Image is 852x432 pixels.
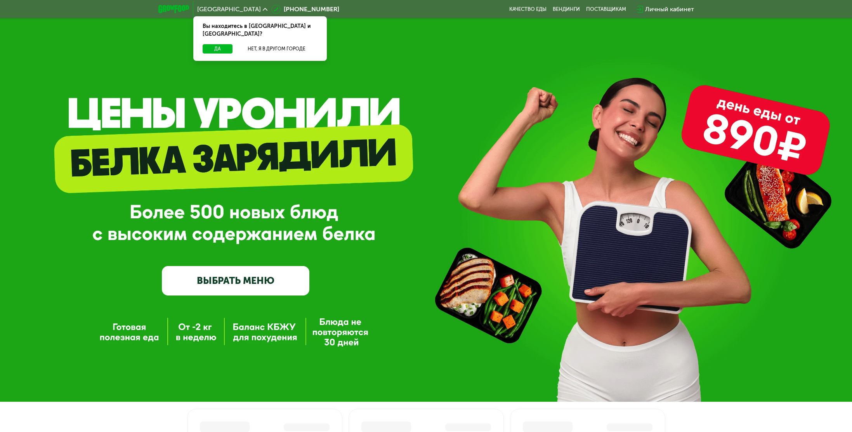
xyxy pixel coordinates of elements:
[193,16,327,44] div: Вы находитесь в [GEOGRAPHIC_DATA] и [GEOGRAPHIC_DATA]?
[586,6,626,12] div: поставщикам
[197,6,261,12] span: [GEOGRAPHIC_DATA]
[203,44,233,54] button: Да
[509,6,547,12] a: Качество еды
[553,6,580,12] a: Вендинги
[645,5,694,14] div: Личный кабинет
[236,44,318,54] button: Нет, я в другом городе
[162,266,309,295] a: ВЫБРАТЬ МЕНЮ
[271,5,339,14] a: [PHONE_NUMBER]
